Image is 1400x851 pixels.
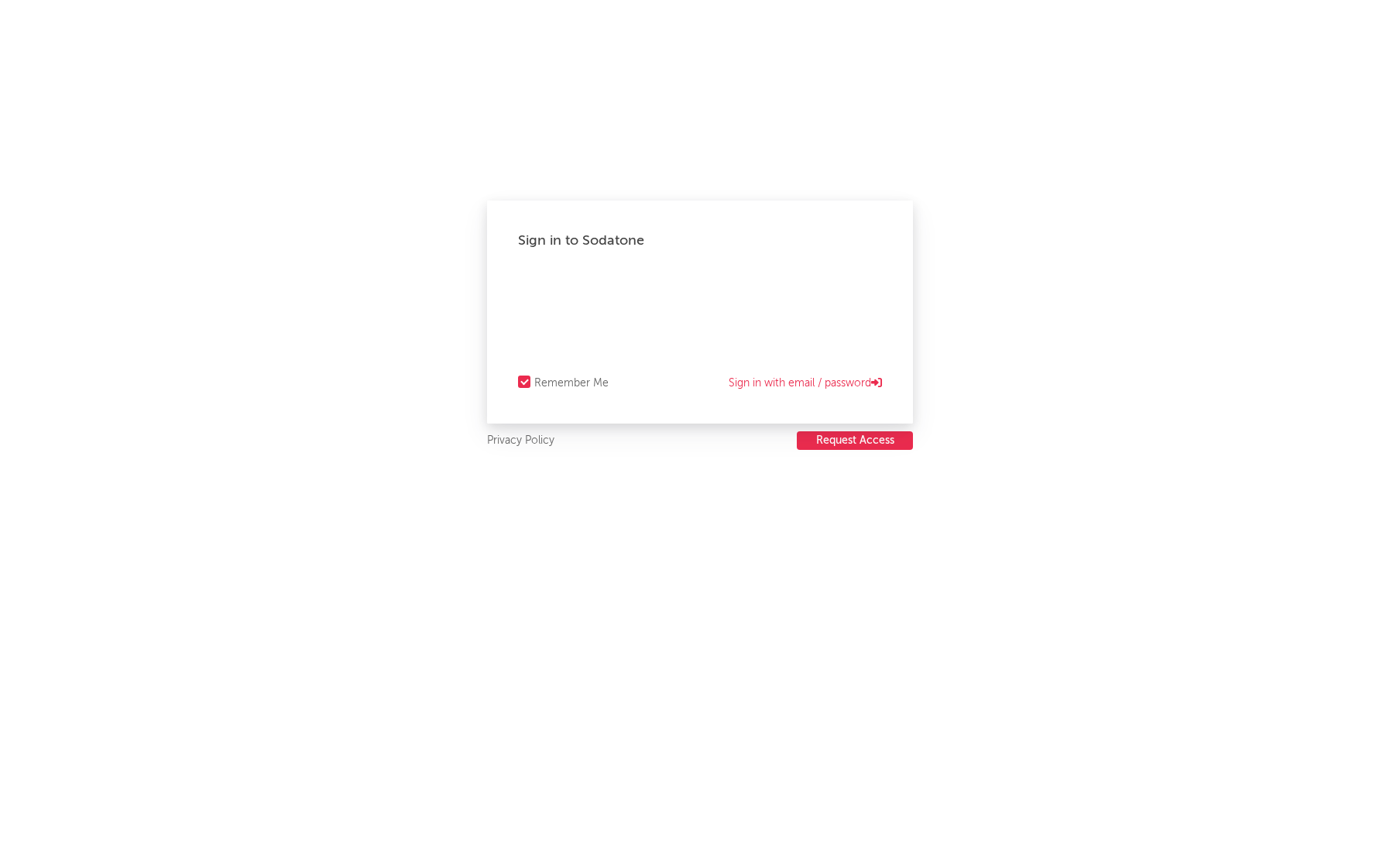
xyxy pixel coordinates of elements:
div: Remember Me [534,374,609,393]
button: Request Access [797,431,913,450]
div: Sign in to Sodatone [518,232,882,250]
a: Privacy Policy [487,431,554,451]
a: Sign in with email / password [729,374,882,393]
a: Request Access [797,431,913,451]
